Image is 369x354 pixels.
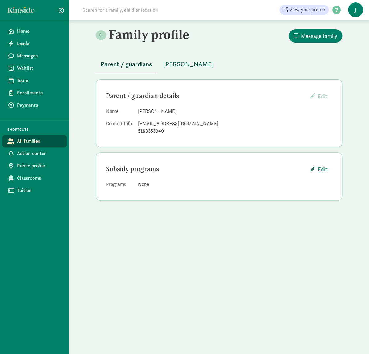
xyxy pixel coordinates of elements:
[2,184,67,197] a: Tuition
[158,61,219,68] a: [PERSON_NAME]
[96,57,157,72] button: Parent / guardians
[17,40,62,47] span: Leads
[106,120,133,137] dt: Contact Info
[17,138,62,145] span: All families
[138,127,332,135] div: 5189353940
[2,50,67,62] a: Messages
[79,4,252,16] input: Search for a family, child or location
[106,181,133,191] dt: Programs
[2,147,67,160] a: Action center
[17,52,62,60] span: Messages
[17,77,62,84] span: Tours
[289,6,325,14] span: View your profile
[2,99,67,111] a: Payments
[2,25,67,37] a: Home
[101,59,152,69] span: Parent / guardians
[96,61,157,68] a: Parent / guardians
[17,64,62,72] span: Waitlist
[2,37,67,50] a: Leads
[138,181,332,188] div: None
[289,29,342,43] button: Message family
[17,162,62,170] span: Public profile
[138,120,332,127] div: [EMAIL_ADDRESS][DOMAIN_NAME]
[17,89,62,97] span: Enrollments
[17,187,62,194] span: Tuition
[96,27,218,42] h2: Family profile
[106,108,133,117] dt: Name
[17,101,62,109] span: Payments
[17,27,62,35] span: Home
[2,87,67,99] a: Enrollments
[301,32,337,40] span: Message family
[2,160,67,172] a: Public profile
[163,59,214,69] span: [PERSON_NAME]
[2,74,67,87] a: Tours
[138,108,332,115] dd: [PERSON_NAME]
[348,2,363,17] span: J
[17,175,62,182] span: Classrooms
[306,89,332,103] button: Edit
[318,165,327,173] span: Edit
[279,5,329,15] a: View your profile
[158,57,219,72] button: [PERSON_NAME]
[2,172,67,184] a: Classrooms
[2,135,67,147] a: All families
[2,62,67,74] a: Waitlist
[106,91,306,101] div: Parent / guardian details
[306,163,332,176] button: Edit
[318,93,327,100] span: Edit
[338,324,369,354] iframe: Chat Widget
[17,150,62,157] span: Action center
[106,164,306,174] div: Subsidy programs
